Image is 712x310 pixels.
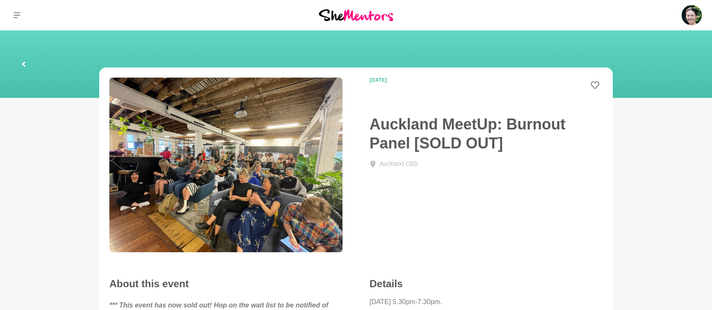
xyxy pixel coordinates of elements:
img: She Mentors Logo [319,9,393,21]
img: She Mentors-events-Auckland meetup [109,78,342,252]
h1: Auckland MeetUp: Burnout Panel [SOLD OUT] [370,115,603,153]
h2: About this event [109,278,342,290]
img: Roselynn Unson [682,5,702,25]
time: [DATE] [370,78,473,83]
p: [DATE] 5.30pm-7.30pm. [370,297,603,307]
h4: Details [370,278,603,290]
div: Auckland CBD [380,159,418,168]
